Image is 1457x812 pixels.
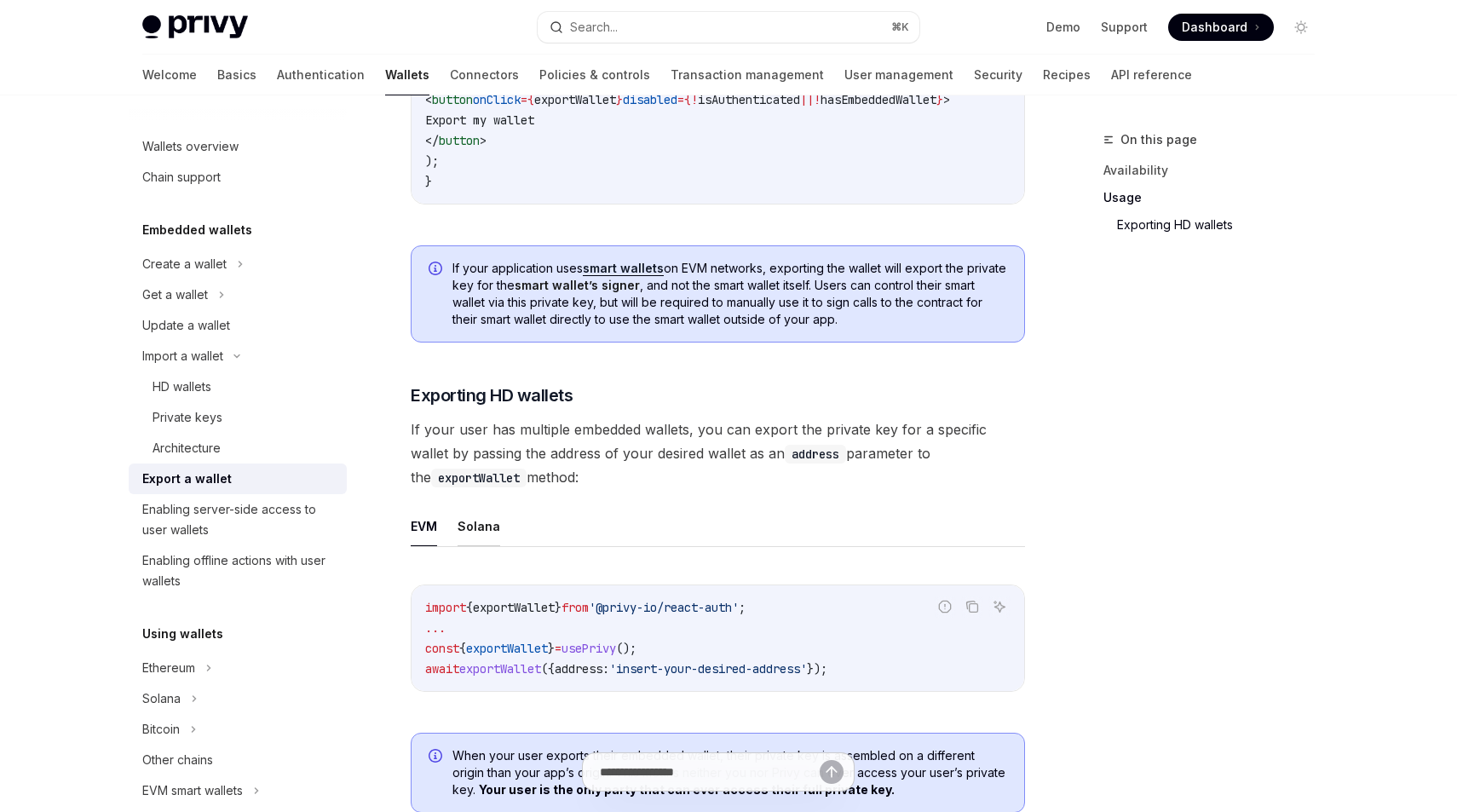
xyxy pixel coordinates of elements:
[473,92,521,107] span: onClick
[129,131,347,162] a: Wallets overview
[1103,184,1328,211] a: Usage
[217,55,256,95] a: Basics
[1168,14,1274,41] a: Dashboard
[142,285,208,305] div: Get a wallet
[411,383,573,407] span: Exporting HD wallets
[439,133,480,148] span: button
[153,438,221,458] div: Architecture
[1182,19,1247,36] span: Dashboard
[974,55,1022,95] a: Security
[820,760,844,784] button: Send message
[1120,130,1197,150] span: On this page
[583,261,664,276] a: smart wallets
[142,658,195,678] div: Ethereum
[1287,14,1315,41] button: Toggle dark mode
[425,112,534,128] span: Export my wallet
[1046,19,1080,36] a: Demo
[411,506,437,546] button: EVM
[534,92,616,107] span: exportWallet
[1111,55,1192,95] a: API reference
[527,92,534,107] span: {
[142,167,221,187] div: Chain support
[814,92,821,107] span: !
[425,661,459,677] span: await
[425,133,439,148] span: </
[452,260,1007,328] span: If your application uses on EVM networks, exporting the wallet will export the private key for th...
[458,506,500,546] button: Solana
[142,15,248,39] img: light logo
[429,262,446,279] svg: Info
[129,162,347,193] a: Chain support
[452,747,1007,798] span: When your user exports their embedded wallet, their private key is assembled on a different origi...
[561,641,616,656] span: usePrivy
[698,92,800,107] span: isAuthenticated
[450,55,519,95] a: Connectors
[129,402,347,433] a: Private keys
[561,600,589,615] span: from
[521,92,527,107] span: =
[1117,211,1328,239] a: Exporting HD wallets
[691,92,698,107] span: !
[555,641,561,656] span: =
[1043,55,1091,95] a: Recipes
[684,92,691,107] span: {
[425,620,446,636] span: ...
[142,346,223,366] div: Import a wallet
[425,92,432,107] span: <
[142,750,213,770] div: Other chains
[425,174,432,189] span: }
[821,92,936,107] span: hasEmbeddedWallet
[936,92,943,107] span: }
[538,12,919,43] button: Search...⌘K
[129,745,347,775] a: Other chains
[459,641,466,656] span: {
[539,55,650,95] a: Policies & controls
[425,641,459,656] span: const
[943,92,950,107] span: >
[129,545,347,596] a: Enabling offline actions with user wallets
[142,55,197,95] a: Welcome
[466,641,548,656] span: exportWallet
[609,661,807,677] span: 'insert-your-desired-address'
[425,153,439,169] span: );
[1103,157,1328,184] a: Availability
[541,661,555,677] span: ({
[142,688,181,709] div: Solana
[785,445,846,464] code: address
[800,92,814,107] span: ||
[385,55,429,95] a: Wallets
[142,719,180,740] div: Bitcoin
[425,600,466,615] span: import
[153,377,211,397] div: HD wallets
[142,780,243,801] div: EVM smart wallets
[671,55,824,95] a: Transaction management
[411,418,1025,489] span: If your user has multiple embedded wallets, you can export the private key for a specific wallet ...
[142,469,232,489] div: Export a wallet
[129,310,347,341] a: Update a wallet
[616,92,623,107] span: }
[431,469,527,487] code: exportWallet
[555,661,609,677] span: address:
[142,254,227,274] div: Create a wallet
[142,624,223,644] h5: Using wallets
[466,600,473,615] span: {
[891,20,909,34] span: ⌘ K
[589,600,739,615] span: '@privy-io/react-auth'
[459,661,541,677] span: exportWallet
[623,92,677,107] span: disabled
[988,596,1011,618] button: Ask AI
[515,278,640,292] strong: smart wallet’s signer
[548,641,555,656] span: }
[570,17,618,37] div: Search...
[616,641,636,656] span: ();
[129,464,347,494] a: Export a wallet
[473,600,555,615] span: exportWallet
[277,55,365,95] a: Authentication
[129,494,347,545] a: Enabling server-side access to user wallets
[480,133,487,148] span: >
[934,596,956,618] button: Report incorrect code
[142,499,337,540] div: Enabling server-side access to user wallets
[739,600,746,615] span: ;
[961,596,983,618] button: Copy the contents from the code block
[142,220,252,240] h5: Embedded wallets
